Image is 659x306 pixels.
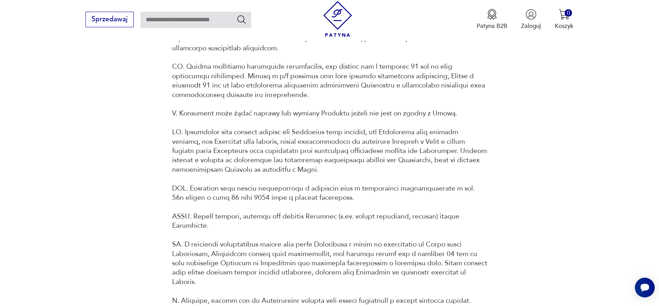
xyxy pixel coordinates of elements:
[172,109,487,118] p: V. Konsument może żądać naprawy lub wymiany Produktu jeżeli nie jest on zgodny z Umową.
[555,22,573,30] p: Koszyk
[555,9,573,30] button: 0Koszyk
[559,9,570,20] img: Ikona koszyka
[526,9,537,20] img: Ikonka użytkownika
[487,9,498,20] img: Ikona medalu
[477,9,507,30] a: Ikona medaluPatyna B2B
[477,9,507,30] button: Patyna B2B
[635,278,655,297] iframe: Smartsupp widget button
[565,9,572,17] div: 0
[236,14,247,24] button: Szukaj
[320,1,356,37] img: Patyna - sklep z meblami i dekoracjami vintage
[521,9,541,30] button: Zaloguj
[86,17,133,23] a: Sprzedawaj
[477,22,507,30] p: Patyna B2B
[86,12,133,27] button: Sprzedawaj
[521,22,541,30] p: Zaloguj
